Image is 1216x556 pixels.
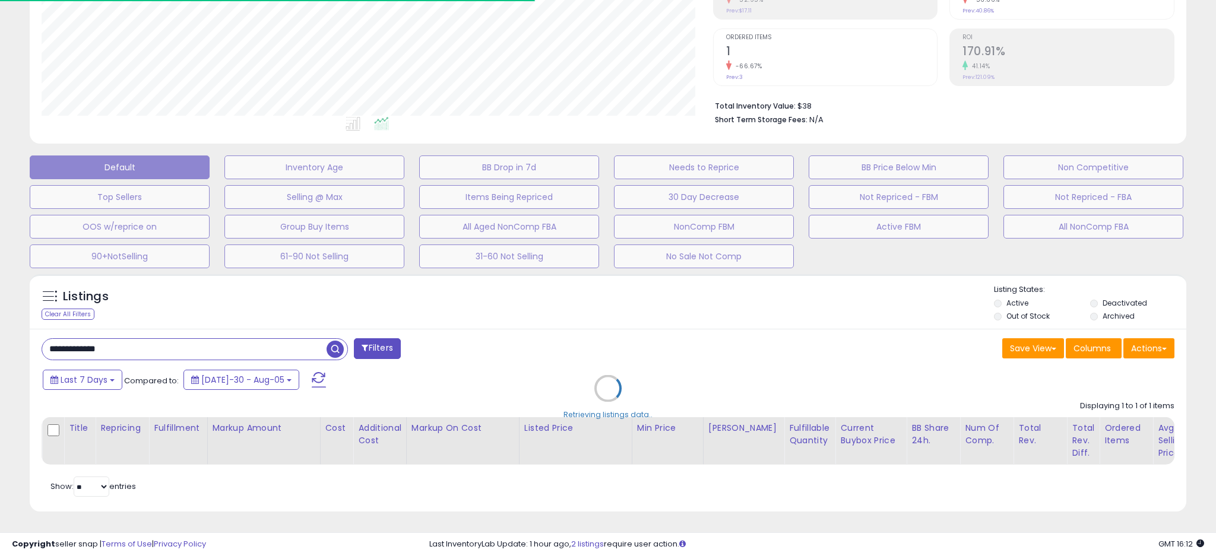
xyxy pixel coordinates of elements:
[563,409,653,420] div: Retrieving listings data..
[726,74,743,81] small: Prev: 3
[962,7,994,14] small: Prev: 40.86%
[809,155,989,179] button: BB Price Below Min
[726,45,938,61] h2: 1
[614,215,794,239] button: NonComp FBM
[12,539,206,550] div: seller snap | |
[571,538,604,549] a: 2 listings
[419,185,599,209] button: Items Being Repriced
[731,62,762,71] small: -66.67%
[809,215,989,239] button: Active FBM
[809,185,989,209] button: Not Repriced - FBM
[962,34,1174,41] span: ROI
[1158,538,1204,549] span: 2025-08-13 16:12 GMT
[12,538,55,549] strong: Copyright
[30,155,210,179] button: Default
[1003,215,1183,239] button: All NonComp FBA
[809,114,824,125] span: N/A
[962,74,995,81] small: Prev: 121.09%
[968,62,990,71] small: 41.14%
[429,539,1204,550] div: Last InventoryLab Update: 1 hour ago, require user action.
[224,215,404,239] button: Group Buy Items
[614,244,794,268] button: No Sale Not Comp
[614,155,794,179] button: Needs to Reprice
[419,215,599,239] button: All Aged NonComp FBA
[962,45,1174,61] h2: 170.91%
[1003,155,1183,179] button: Non Competitive
[419,155,599,179] button: BB Drop in 7d
[102,538,152,549] a: Terms of Use
[224,185,404,209] button: Selling @ Max
[30,244,210,268] button: 90+NotSelling
[224,155,404,179] button: Inventory Age
[224,244,404,268] button: 61-90 Not Selling
[30,185,210,209] button: Top Sellers
[614,185,794,209] button: 30 Day Decrease
[715,101,796,111] b: Total Inventory Value:
[419,244,599,268] button: 31-60 Not Selling
[1003,185,1183,209] button: Not Repriced - FBA
[154,538,206,549] a: Privacy Policy
[715,115,807,125] b: Short Term Storage Fees:
[715,98,1166,112] li: $38
[30,215,210,239] button: OOS w/reprice on
[726,34,938,41] span: Ordered Items
[726,7,752,14] small: Prev: $17.11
